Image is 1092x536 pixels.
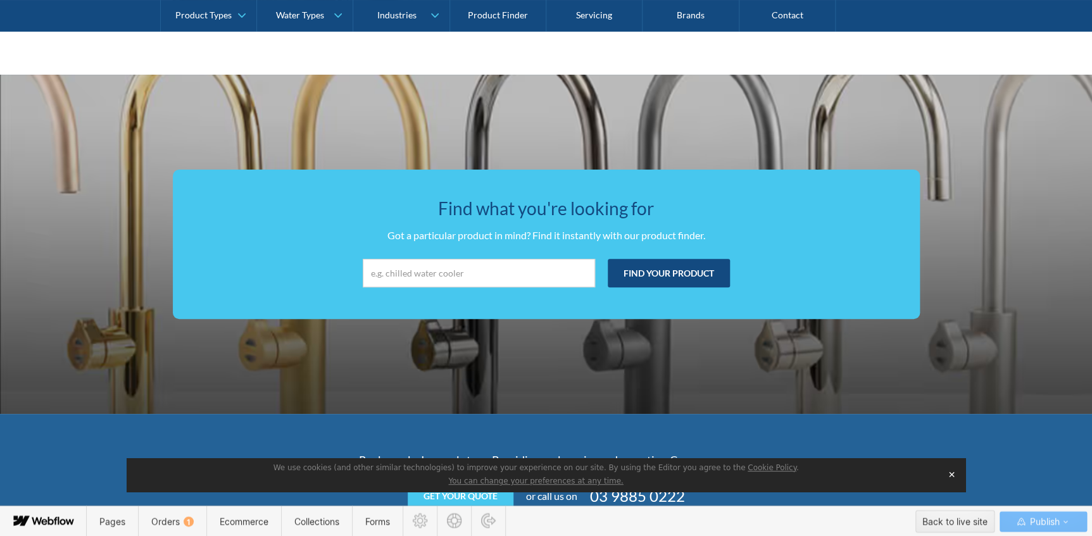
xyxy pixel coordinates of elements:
[198,228,894,243] p: Got a particular product in mind? Find it instantly with our product finder.
[276,10,324,21] div: Water Types
[922,512,988,531] div: Back to live site
[273,463,799,472] span: We use cookies (and other similar technologies) to improve your experience on our site. By using ...
[151,516,194,527] span: Orders
[608,259,730,287] input: Find your product
[1000,511,1087,532] button: Publish
[377,10,416,21] div: Industries
[448,477,623,487] button: You can change your preferences at any time.
[299,452,793,469] p: Real people. In a real store. Providing real service and expertise. Come see us.
[526,489,577,504] div: or call us on
[748,463,796,472] a: Cookie Policy
[175,10,232,21] div: Product Types
[590,485,685,508] a: 03 9885 0222
[5,30,39,42] span: Text us
[198,195,894,221] h3: Find what you're looking for
[220,516,268,527] span: Ecommerce
[184,516,194,527] div: 1
[943,465,960,484] button: Close
[1027,512,1059,531] span: Publish
[365,516,390,527] span: Forms
[408,482,513,510] a: Get your quote
[294,516,339,527] span: Collections
[363,259,595,287] input: e.g. chilled water cooler
[915,510,995,532] button: Back to live site
[99,516,125,527] span: Pages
